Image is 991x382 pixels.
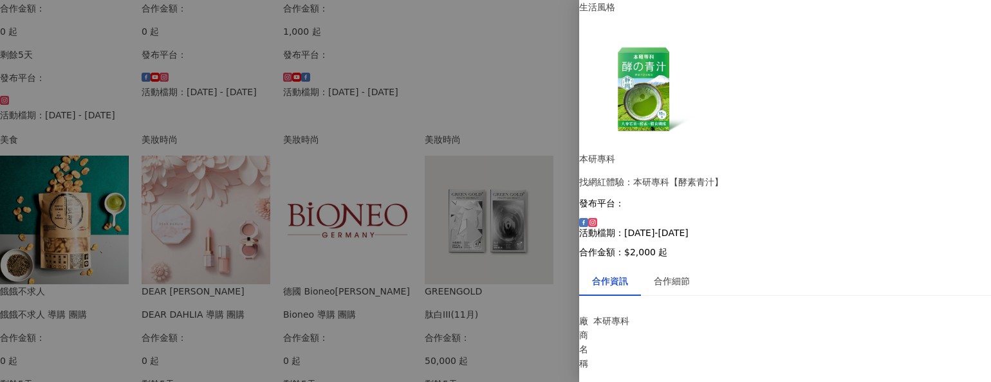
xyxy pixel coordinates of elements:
[579,314,587,370] p: 廠商名稱
[654,274,690,288] div: 合作細節
[579,175,991,189] div: 找網紅體驗：本研專科【酵素青汁】
[579,228,991,238] p: 活動檔期：[DATE]-[DATE]
[593,314,658,328] p: 本研專科
[579,152,991,166] div: 本研專科
[579,247,991,257] p: 合作金額： $2,000 起
[579,23,708,152] img: 酵素青汁
[592,274,628,288] div: 合作資訊
[579,198,991,208] p: 發布平台：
